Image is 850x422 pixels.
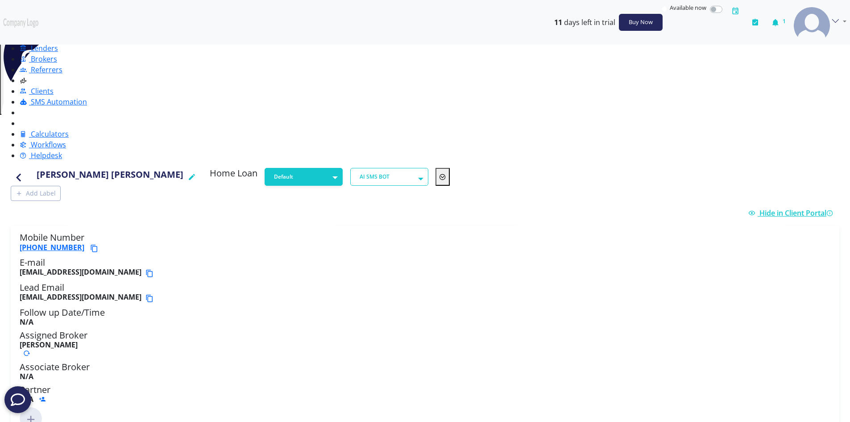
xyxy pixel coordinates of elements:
[20,232,830,254] h5: Mobile Number
[350,168,428,186] button: AI SMS BOT
[20,372,33,381] b: N/A
[145,268,157,279] button: Copy email
[794,7,830,38] img: svg+xml;base64,PHN2ZyB4bWxucz0iaHR0cDovL3d3dy53My5vcmcvMjAwMC9zdmciIHdpZHRoPSI4MS4zODIiIGhlaWdodD...
[554,17,562,27] b: 11
[748,208,836,218] a: Hide in Client Portal
[31,65,62,75] span: Referrers
[210,168,257,182] h5: Home Loan
[767,4,790,41] button: 1
[20,129,69,139] a: Calculators
[564,17,615,27] span: days left in trial
[31,150,62,160] span: Helpdesk
[20,268,141,279] b: [EMAIL_ADDRESS][DOMAIN_NAME]
[20,54,57,64] a: Brokers
[31,140,66,150] span: Workflows
[20,384,830,404] h5: Partner
[20,317,33,327] b: N/A
[31,97,87,107] span: SMS Automation
[759,208,836,218] span: Hide in Client Portal
[31,54,57,64] span: Brokers
[20,306,105,318] span: Follow up Date/Time
[11,186,61,201] button: Add Label
[20,150,62,160] a: Helpdesk
[20,65,62,75] a: Referrers
[20,257,830,279] h5: E-mail
[20,340,78,350] b: [PERSON_NAME]
[145,293,157,304] button: Copy email
[20,86,54,96] a: Clients
[20,242,84,252] a: [PHONE_NUMBER]
[670,4,706,12] span: Available now
[265,168,343,186] button: Default
[20,293,141,304] b: [EMAIL_ADDRESS][DOMAIN_NAME]
[20,362,830,381] h5: Associate Broker
[783,17,786,25] span: 1
[90,243,102,254] button: Copy phone
[20,97,87,107] a: SMS Automation
[20,282,830,304] h5: Lead Email
[31,86,54,96] span: Clients
[20,140,66,150] a: Workflows
[31,43,58,53] span: Lenders
[20,330,830,358] h5: Assigned Broker
[619,14,663,31] button: Buy Now
[31,129,69,139] span: Calculators
[20,43,58,53] a: Lenders
[37,168,183,186] h4: [PERSON_NAME] [PERSON_NAME]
